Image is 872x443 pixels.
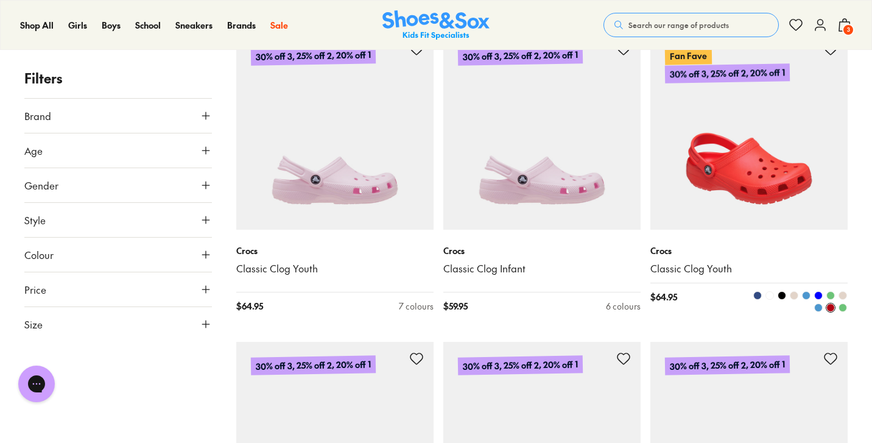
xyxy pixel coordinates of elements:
[251,355,376,375] p: 30% off 3, 25% off 2, 20% off 1
[12,361,61,406] iframe: Gorgias live chat messenger
[24,108,51,123] span: Brand
[24,282,46,297] span: Price
[24,99,212,133] button: Brand
[443,262,641,275] a: Classic Clog Infant
[236,32,434,230] a: 30% off 3, 25% off 2, 20% off 1
[236,300,263,313] span: $ 64.95
[628,19,729,30] span: Search our range of products
[135,19,161,32] a: School
[603,13,779,37] button: Search our range of products
[24,68,212,88] p: Filters
[664,59,790,87] p: 30% off 3, 25% off 2, 20% off 1
[175,19,213,32] a: Sneakers
[135,19,161,31] span: School
[399,300,434,313] div: 7 colours
[382,10,490,40] img: SNS_Logo_Responsive.svg
[270,19,288,32] a: Sale
[665,355,790,375] p: 30% off 3, 25% off 2, 20% off 1
[650,262,848,275] a: Classic Clog Youth
[20,19,54,32] a: Shop All
[24,203,212,237] button: Style
[650,32,848,230] a: Fan Fave30% off 3, 25% off 2, 20% off 1
[24,307,212,341] button: Size
[842,24,854,36] span: 3
[227,19,256,32] a: Brands
[606,300,641,313] div: 6 colours
[175,19,213,31] span: Sneakers
[837,12,852,38] button: 3
[236,262,434,275] a: Classic Clog Youth
[24,247,54,262] span: Colour
[443,300,468,313] span: $ 59.95
[270,19,288,31] span: Sale
[24,143,43,158] span: Age
[24,272,212,307] button: Price
[24,178,58,193] span: Gender
[227,19,256,31] span: Brands
[650,291,677,313] span: $ 64.95
[24,238,212,272] button: Colour
[251,46,376,66] p: 30% off 3, 25% off 2, 20% off 1
[24,317,43,331] span: Size
[68,19,87,31] span: Girls
[68,19,87,32] a: Girls
[24,168,212,202] button: Gender
[102,19,121,32] a: Boys
[382,10,490,40] a: Shoes & Sox
[24,133,212,168] button: Age
[20,19,54,31] span: Shop All
[236,244,434,257] p: Crocs
[443,32,641,230] a: 30% off 3, 25% off 2, 20% off 1
[102,19,121,31] span: Boys
[24,213,46,227] span: Style
[664,44,712,66] p: Fan Fave
[458,46,583,66] p: 30% off 3, 25% off 2, 20% off 1
[458,355,583,375] p: 30% off 3, 25% off 2, 20% off 1
[650,244,848,257] p: Crocs
[443,244,641,257] p: Crocs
